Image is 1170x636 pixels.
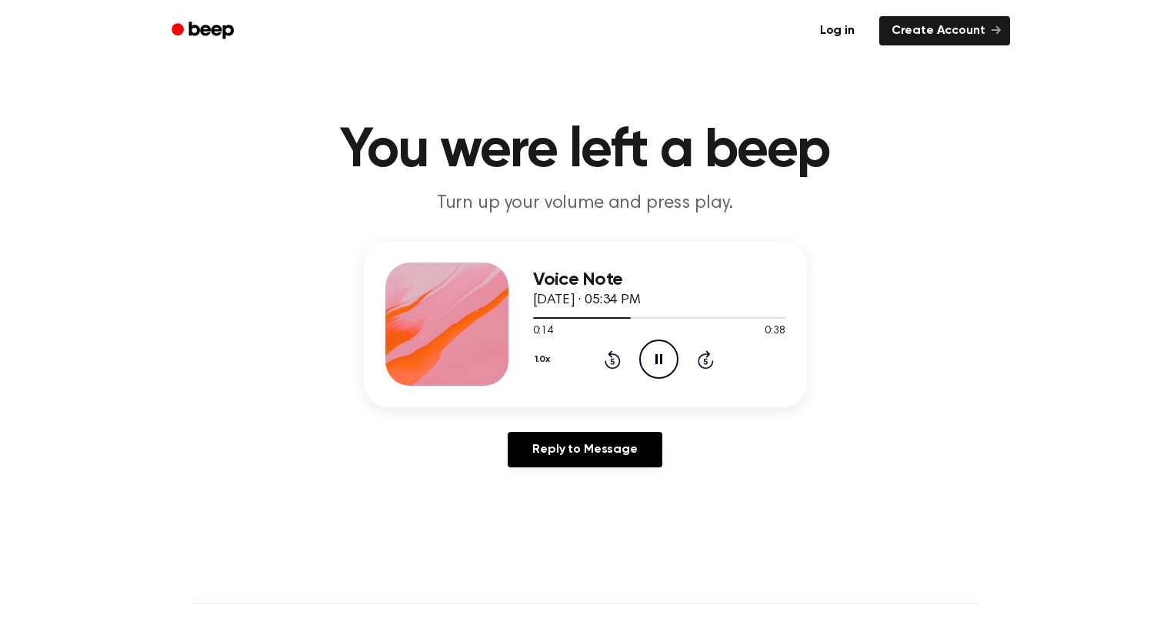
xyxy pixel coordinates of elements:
button: 1.0x [533,346,556,373]
p: Turn up your volume and press play. [290,191,881,216]
h1: You were left a beep [192,123,979,179]
span: 0:14 [533,323,553,340]
a: Reply to Message [508,432,662,467]
span: 0:38 [765,323,785,340]
a: Log in [805,13,870,49]
span: [DATE] · 05:34 PM [533,293,641,307]
a: Beep [161,16,248,46]
a: Create Account [879,16,1010,45]
h3: Voice Note [533,269,785,290]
